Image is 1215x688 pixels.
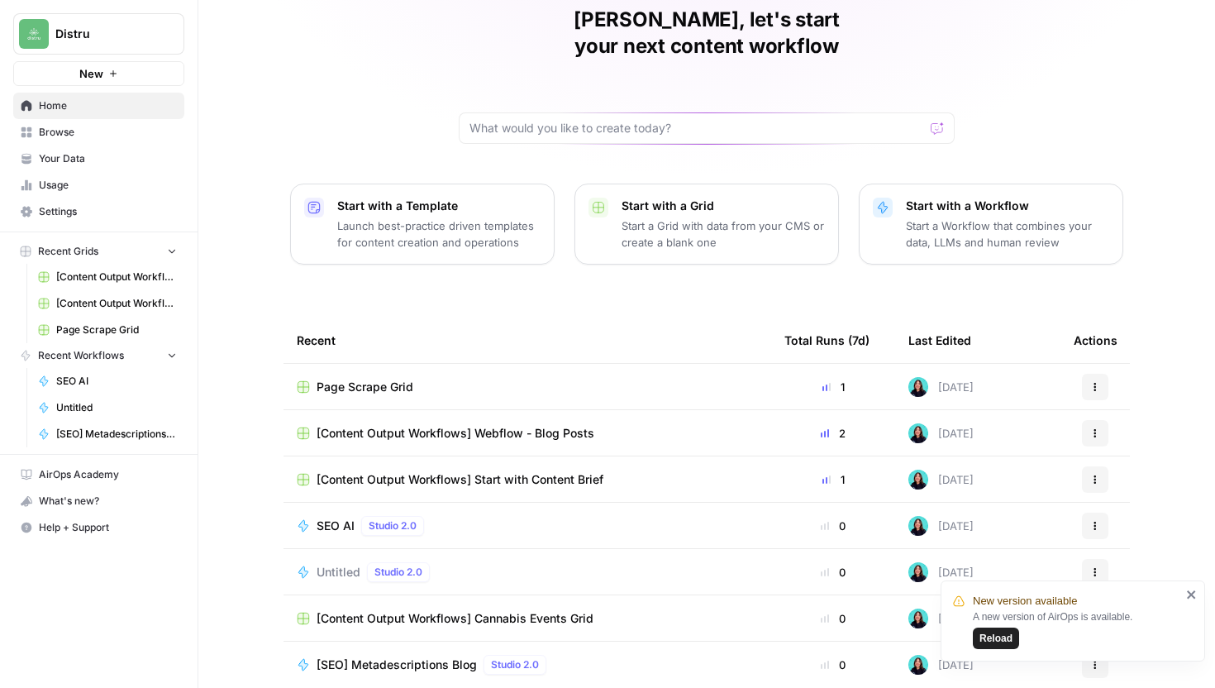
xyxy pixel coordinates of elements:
button: New [13,61,184,86]
div: [DATE] [908,562,974,582]
div: What's new? [14,489,183,514]
div: 0 [784,564,882,580]
div: [DATE] [908,377,974,397]
img: jcrg0t4jfctcgxwtr4jha4uiqmre [908,655,928,675]
img: jcrg0t4jfctcgxwtr4jha4uiqmre [908,470,928,490]
div: Recent [297,318,758,363]
p: Start a Workflow that combines your data, LLMs and human review [906,217,1109,251]
a: UntitledStudio 2.0 [297,562,758,582]
a: SEO AIStudio 2.0 [297,516,758,536]
div: 0 [784,657,882,673]
span: Page Scrape Grid [56,322,177,337]
img: jcrg0t4jfctcgxwtr4jha4uiqmre [908,562,928,582]
button: Reload [973,628,1019,649]
button: Start with a GridStart a Grid with data from your CMS or create a blank one [574,184,839,265]
span: New version available [973,593,1077,609]
span: Recent Workflows [38,348,124,363]
div: Actions [1074,318,1117,363]
span: SEO AI [317,518,355,534]
a: Usage [13,172,184,198]
img: jcrg0t4jfctcgxwtr4jha4uiqmre [908,377,928,397]
span: Page Scrape Grid [317,379,413,395]
a: [Content Output Workflows] Start with Content Brief [297,471,758,488]
img: Distru Logo [19,19,49,49]
button: What's new? [13,488,184,514]
span: Help + Support [39,520,177,535]
span: [Content Output Workflows] Webflow - Blog Posts [56,270,177,284]
a: Page Scrape Grid [297,379,758,395]
div: [DATE] [908,516,974,536]
img: jcrg0t4jfctcgxwtr4jha4uiqmre [908,423,928,443]
span: Browse [39,125,177,140]
div: [DATE] [908,423,974,443]
p: Start with a Workflow [906,198,1109,214]
div: A new version of AirOps is available. [973,609,1181,649]
span: Studio 2.0 [369,518,417,533]
img: jcrg0t4jfctcgxwtr4jha4uiqmre [908,609,928,628]
a: [Content Output Workflows] Webflow - Blog Posts [31,264,184,290]
span: [Content Output Workflows] Start with Content Brief [317,471,603,488]
div: Last Edited [908,318,971,363]
span: Untitled [317,564,360,580]
a: Home [13,93,184,119]
span: New [79,65,103,82]
a: Browse [13,119,184,146]
a: Your Data [13,146,184,172]
div: [DATE] [908,609,974,628]
a: Untitled [31,394,184,421]
button: close [1186,588,1198,601]
span: Studio 2.0 [491,657,539,672]
span: [Content Output Workflows] Cannabis Events Grid [317,610,593,627]
div: [DATE] [908,655,974,675]
span: Untitled [56,400,177,415]
input: What would you like to create today? [469,120,924,136]
span: Usage [39,178,177,193]
span: AirOps Academy [39,467,177,482]
span: [Content Output Workflows] Webflow - Blog Posts [317,425,594,442]
span: [SEO] Metadescriptions Blog [56,427,177,442]
p: Launch best-practice driven templates for content creation and operations [337,217,541,251]
div: 1 [784,379,882,395]
button: Start with a WorkflowStart a Workflow that combines your data, LLMs and human review [859,184,1123,265]
div: 1 [784,471,882,488]
span: Distru [55,26,155,42]
button: Help + Support [13,514,184,541]
a: Settings [13,198,184,225]
span: Your Data [39,151,177,166]
a: Page Scrape Grid [31,317,184,343]
span: Home [39,98,177,113]
span: Recent Grids [38,244,98,259]
span: [Content Output Workflows] Start with Content Brief [56,296,177,311]
p: Start with a Template [337,198,541,214]
div: [DATE] [908,470,974,490]
span: SEO AI [56,374,177,389]
button: Recent Grids [13,239,184,264]
a: [Content Output Workflows] Webflow - Blog Posts [297,425,758,442]
p: Start a Grid with data from your CMS or create a blank one [622,217,825,251]
div: 2 [784,425,882,442]
span: Studio 2.0 [374,565,422,580]
img: jcrg0t4jfctcgxwtr4jha4uiqmre [908,516,928,536]
a: [SEO] Metadescriptions BlogStudio 2.0 [297,655,758,675]
h1: [PERSON_NAME], let's start your next content workflow [459,7,955,60]
span: [SEO] Metadescriptions Blog [317,657,477,673]
div: 0 [784,518,882,534]
div: 0 [784,610,882,627]
span: Reload [979,631,1012,646]
button: Workspace: Distru [13,13,184,55]
p: Start with a Grid [622,198,825,214]
button: Recent Workflows [13,343,184,368]
a: SEO AI [31,368,184,394]
a: [Content Output Workflows] Cannabis Events Grid [297,610,758,627]
button: Start with a TemplateLaunch best-practice driven templates for content creation and operations [290,184,555,265]
a: [Content Output Workflows] Start with Content Brief [31,290,184,317]
span: Settings [39,204,177,219]
a: [SEO] Metadescriptions Blog [31,421,184,447]
div: Total Runs (7d) [784,318,870,363]
a: AirOps Academy [13,461,184,488]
